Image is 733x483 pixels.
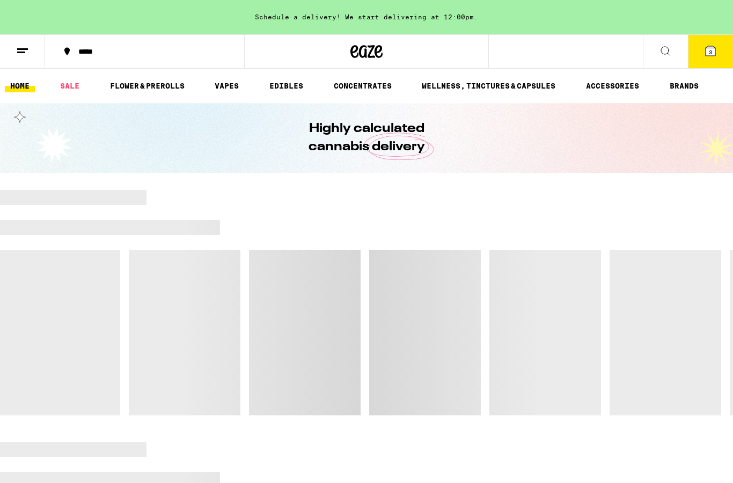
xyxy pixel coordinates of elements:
[688,35,733,68] button: 3
[278,120,455,156] h1: Highly calculated cannabis delivery
[664,79,704,92] a: BRANDS
[5,79,35,92] a: HOME
[328,79,397,92] a: CONCENTRATES
[55,79,85,92] a: SALE
[209,79,244,92] a: VAPES
[709,49,712,55] span: 3
[105,79,190,92] a: FLOWER & PREROLLS
[416,79,561,92] a: WELLNESS, TINCTURES & CAPSULES
[264,79,309,92] a: EDIBLES
[581,79,644,92] a: ACCESSORIES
